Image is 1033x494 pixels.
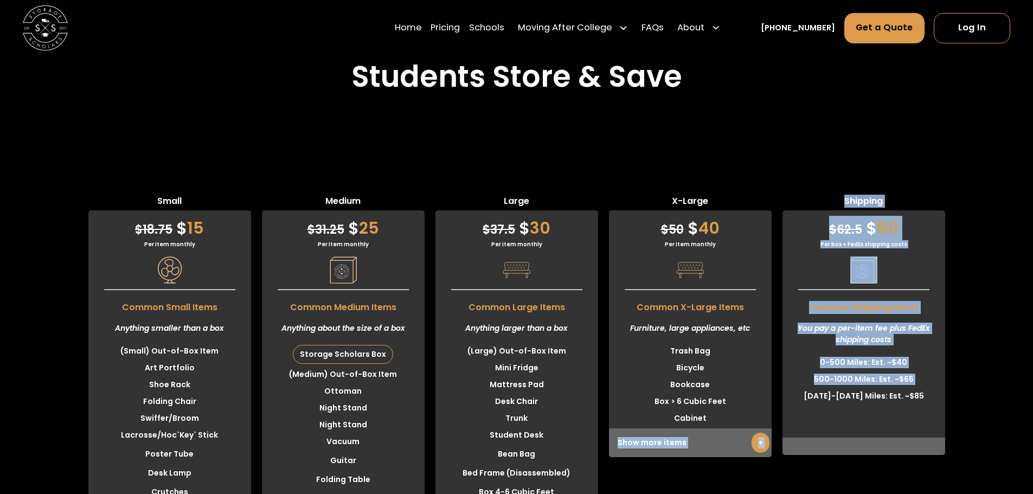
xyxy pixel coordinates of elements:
[435,195,598,210] span: Large
[435,410,598,427] li: Trunk
[761,22,835,34] a: [PHONE_NUMBER]
[135,221,143,238] span: $
[435,465,598,482] li: Bed Frame (Disassembled)
[262,240,425,248] div: Per item monthly
[866,216,877,240] span: $
[88,195,251,210] span: Small
[88,240,251,248] div: Per item monthly
[677,256,704,284] img: Pricing Category Icon
[262,296,425,314] span: Common Medium Items
[435,393,598,410] li: Desk Chair
[262,452,425,469] li: Guitar
[782,371,945,388] li: 500-1000 Miles: Est. ~$65
[435,210,598,240] div: 30
[431,12,460,44] a: Pricing
[435,376,598,393] li: Mattress Pad
[262,195,425,210] span: Medium
[673,12,725,44] div: About
[23,5,68,50] img: Storage Scholars main logo
[609,393,772,410] li: Box > 6 Cubic Feet
[752,433,769,453] a: +
[677,22,704,35] div: About
[609,428,772,457] div: Show more items
[829,221,837,238] span: $
[262,314,425,343] div: Anything about the size of a box
[483,221,515,238] span: 37.5
[293,345,393,363] div: Storage Scholars Box
[609,343,772,360] li: Trash Bag
[330,256,357,284] img: Pricing Category Icon
[88,410,251,427] li: Swiffer/Broom
[262,433,425,450] li: Vacuum
[519,216,530,240] span: $
[782,354,945,371] li: 0-500 Miles: Est. ~$40
[262,366,425,383] li: (Medium) Out-of-Box Item
[934,13,1010,43] a: Log In
[88,343,251,360] li: (Small) Out-of-Box Item
[435,446,598,463] li: Bean Bag
[609,296,772,314] span: Common X-Large Items
[661,221,669,238] span: $
[176,216,187,240] span: $
[351,59,682,94] h2: Students Store & Save
[435,427,598,444] li: Student Desk
[829,221,862,238] span: 62.5
[348,216,359,240] span: $
[782,240,945,248] div: Per box + FedEx shipping costs
[782,195,945,210] span: Shipping
[609,210,772,240] div: 40
[661,221,684,238] span: 50
[88,376,251,393] li: Shoe Rack
[88,296,251,314] span: Common Small Items
[483,221,490,238] span: $
[262,416,425,433] li: Night Stand
[262,210,425,240] div: 25
[609,195,772,210] span: X-Large
[609,360,772,376] li: Bicycle
[435,314,598,343] div: Anything larger than a box
[609,240,772,248] div: Per item monthly
[88,314,251,343] div: Anything smaller than a box
[782,296,945,314] span: Common Shipping Items
[307,221,315,238] span: $
[88,427,251,444] li: Lacrosse/Hoc`Key` Stick
[88,393,251,410] li: Folding Chair
[307,221,344,238] span: 31.25
[262,383,425,400] li: Ottoman
[469,12,504,44] a: Schools
[135,221,172,238] span: 18.75
[850,256,877,284] img: Pricing Category Icon
[395,12,422,44] a: Home
[435,343,598,360] li: (Large) Out-of-Box Item
[844,13,925,43] a: Get a Quote
[262,400,425,416] li: Night Stand
[156,256,183,284] img: Pricing Category Icon
[88,446,251,463] li: Poster Tube
[641,12,664,44] a: FAQs
[609,314,772,343] div: Furniture, large appliances, etc
[688,216,698,240] span: $
[262,471,425,488] li: Folding Table
[435,240,598,248] div: Per item monthly
[609,376,772,393] li: Bookcase
[609,410,772,427] li: Cabinet
[435,360,598,376] li: Mini Fridge
[782,210,945,240] div: 50
[88,210,251,240] div: 15
[88,360,251,376] li: Art Portfolio
[518,22,612,35] div: Moving After College
[435,296,598,314] span: Common Large Items
[782,314,945,354] div: You pay a per-item fee plus FedEx shipping costs
[514,12,633,44] div: Moving After College
[782,388,945,405] li: [DATE]-[DATE] Miles: Est. ~$85
[503,256,530,284] img: Pricing Category Icon
[88,465,251,482] li: Desk Lamp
